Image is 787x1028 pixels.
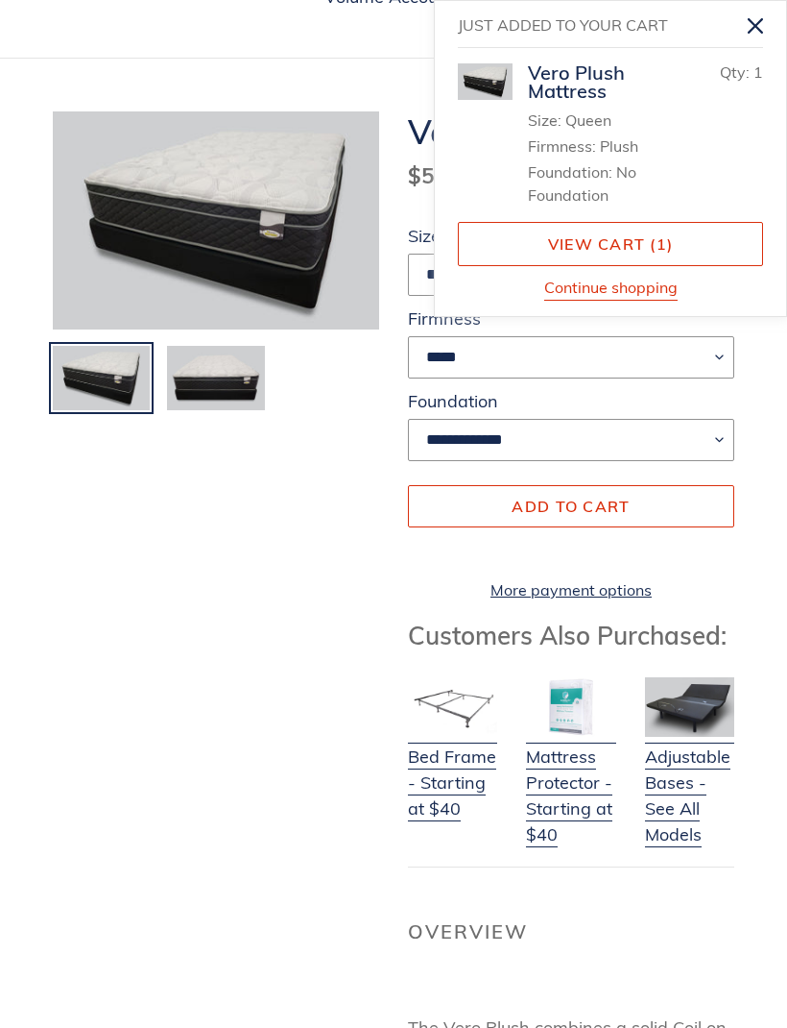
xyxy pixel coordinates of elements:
li: Foundation: No Foundation [528,160,677,207]
h3: Customers Also Purchased: [408,621,734,650]
img: Load image into Gallery viewer, Vero Plush Mattress [51,344,152,413]
span: 1 [753,62,763,82]
span: 1 item [656,234,667,254]
img: Mattress Protector [526,677,615,737]
img: Adjustable Base [645,677,734,737]
li: Size: Queen [528,109,677,132]
span: $599.00 [408,161,494,189]
a: Adjustable Bases - See All Models [645,720,734,847]
img: Vero Plush Mattress [458,63,513,100]
img: Bed Frame [408,677,497,737]
label: Firmness [408,306,734,331]
button: Close [734,4,777,47]
a: Bed Frame - Starting at $40 [408,720,497,821]
span: Add to cart [512,497,630,516]
label: Size [408,223,734,249]
a: Mattress Protector - Starting at $40 [526,720,615,847]
span: Qty: [720,62,750,82]
button: Add to cart [408,485,734,527]
div: Vero Plush Mattress [528,63,677,100]
a: View cart (1 item) [458,222,763,266]
button: Continue shopping [544,276,678,301]
ul: Product details [528,104,677,207]
a: More payment options [408,578,734,601]
label: Foundation [408,388,734,414]
h2: Overview [408,920,734,943]
h2: Just added to your cart [458,9,734,42]
img: Load image into Gallery viewer, Vero Plush Mattress [165,344,266,413]
li: Firmness: Plush [528,135,677,158]
h1: Vero Plush Mattress [408,111,734,152]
